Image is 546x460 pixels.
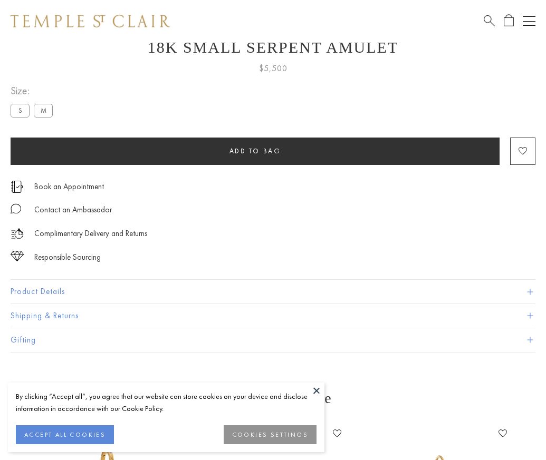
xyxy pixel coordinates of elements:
a: Open Shopping Bag [504,14,514,27]
div: Contact an Ambassador [34,203,112,217]
img: icon_delivery.svg [11,227,24,240]
p: Complimentary Delivery and Returns [34,227,147,240]
button: Product Details [11,280,535,304]
img: icon_appointment.svg [11,181,23,193]
label: S [11,104,30,117]
label: M [34,104,53,117]
div: By clicking “Accept all”, you agree that our website can store cookies on your device and disclos... [16,390,317,415]
button: ACCEPT ALL COOKIES [16,425,114,444]
a: Search [484,14,495,27]
span: Size: [11,82,57,100]
button: Add to bag [11,138,500,165]
div: Responsible Sourcing [34,251,101,264]
span: Add to bag [229,146,281,155]
img: icon_sourcing.svg [11,251,24,261]
button: Shipping & Returns [11,304,535,328]
span: $5,500 [259,62,288,75]
button: COOKIES SETTINGS [224,425,317,444]
img: MessageIcon-01_2.svg [11,203,21,214]
a: Book an Appointment [34,181,104,192]
button: Gifting [11,328,535,352]
img: Temple St. Clair [11,15,170,27]
button: Open navigation [523,15,535,27]
h1: 18K Small Serpent Amulet [11,38,535,56]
